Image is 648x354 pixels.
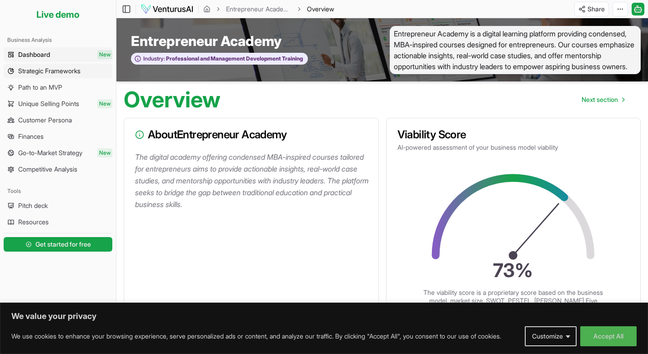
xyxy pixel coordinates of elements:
button: Customize [525,326,577,346]
span: New [97,50,112,59]
h3: Viability Score [397,129,630,140]
span: New [97,148,112,157]
div: Tools [4,184,112,198]
a: Resources [4,215,112,229]
a: Competitive Analysis [4,162,112,177]
span: Entrepreneur Academy [131,33,281,49]
p: AI-powered assessment of your business model viability [397,143,630,152]
a: DashboardNew [4,47,112,62]
a: Customer Persona [4,113,112,127]
span: Next section [582,95,618,104]
nav: breadcrumb [203,5,334,14]
span: Finances [18,132,44,141]
a: Pitch deck [4,198,112,213]
span: Industry: [143,55,165,62]
span: Professional and Management Development Training [165,55,303,62]
a: Finances [4,129,112,144]
a: Strategic Frameworks [4,64,112,78]
p: The viability score is a proprietary score based on the business model, market size, SWOT, PESTEL... [422,288,604,313]
button: Accept All [580,326,637,346]
a: Go-to-Market StrategyNew [4,146,112,160]
span: Get started for free [35,240,91,249]
span: Path to an MVP [18,83,62,92]
span: Share [588,5,605,14]
p: We value your privacy [11,311,637,322]
a: Unique Selling PointsNew [4,96,112,111]
span: Pitch deck [18,201,48,210]
button: Share [574,2,609,16]
nav: pagination [574,91,632,109]
button: Industry:Professional and Management Development Training [131,53,308,65]
span: Dashboard [18,50,50,59]
p: We use cookies to enhance your browsing experience, serve personalized ads or content, and analyz... [11,331,501,342]
img: logo [141,4,194,15]
span: New [97,99,112,108]
button: Get started for free [4,237,112,252]
span: Resources [18,217,49,227]
a: Entrepreneur Academy [226,5,291,14]
text: 73 % [493,259,533,282]
span: Go-to-Market Strategy [18,148,82,157]
a: Get started for free [4,235,112,253]
a: Path to an MVP [4,80,112,95]
span: Customer Persona [18,116,72,125]
p: The digital academy offering condensed MBA-inspired courses tailored for entrepreneurs aims to pr... [135,151,371,210]
span: Overview [307,5,334,14]
span: Entrepreneur Academy is a digital learning platform providing condensed, MBA-inspired courses des... [390,26,641,74]
span: Strategic Frameworks [18,66,80,76]
h3: About Entrepreneur Academy [135,129,367,140]
span: Competitive Analysis [18,165,77,174]
h1: Overview [124,89,221,111]
span: Unique Selling Points [18,99,79,108]
div: Business Analysis [4,33,112,47]
a: Go to next page [574,91,632,109]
